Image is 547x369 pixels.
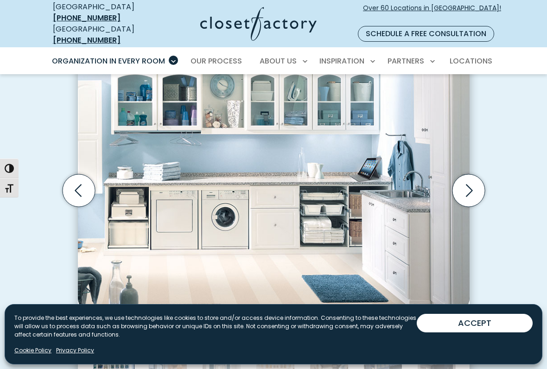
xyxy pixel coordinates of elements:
span: Organization in Every Room [52,56,165,66]
div: [GEOGRAPHIC_DATA] [53,1,154,24]
nav: Primary Menu [45,48,502,74]
div: [GEOGRAPHIC_DATA] [53,24,154,46]
span: Our Process [191,56,242,66]
span: Inspiration [319,56,364,66]
span: Over 60 Locations in [GEOGRAPHIC_DATA]! [363,3,501,23]
span: Partners [388,56,424,66]
a: Privacy Policy [56,346,94,355]
a: [PHONE_NUMBER] [53,35,121,45]
button: Next slide [449,171,489,210]
a: Cookie Policy [14,346,51,355]
span: About Us [260,56,297,66]
span: Locations [450,56,492,66]
a: Schedule a Free Consultation [358,26,494,42]
button: Previous slide [59,171,99,210]
img: Closet Factory Logo [200,7,317,41]
p: To provide the best experiences, we use technologies like cookies to store and/or access device i... [14,314,417,339]
button: ACCEPT [417,314,533,332]
img: Custom laundry room cabinetry with glass door fronts, pull-out wire baskets, hanging rods, integr... [78,40,470,316]
a: [PHONE_NUMBER] [53,13,121,23]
